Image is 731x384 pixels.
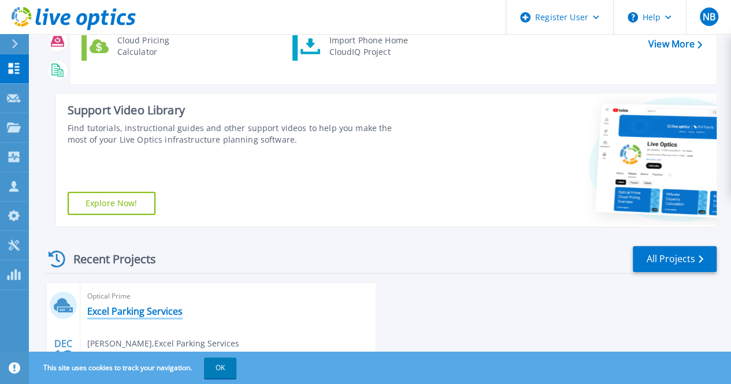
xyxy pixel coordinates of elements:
div: Recent Projects [44,245,172,273]
div: Find tutorials, instructional guides and other support videos to help you make the most of your L... [68,122,411,146]
a: View More [648,39,702,50]
div: Cloud Pricing Calculator [112,35,197,58]
span: NB [702,12,715,21]
div: Import Phone Home CloudIQ Project [323,35,413,58]
a: All Projects [633,246,717,272]
div: DEC 2024 [52,335,74,378]
a: Cloud Pricing Calculator [81,32,200,61]
button: OK [204,357,236,378]
span: [PERSON_NAME] , Excel Parking Services [87,337,239,350]
a: Excel Parking Services [87,305,183,317]
a: Explore Now! [68,192,155,215]
div: Support Video Library [68,103,411,118]
span: Optical Prime [87,290,369,303]
span: This site uses cookies to track your navigation. [32,357,236,378]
